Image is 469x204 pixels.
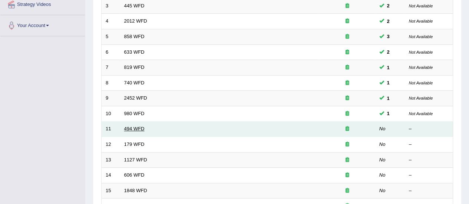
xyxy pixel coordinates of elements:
div: Exam occurring question [324,18,371,25]
div: – [409,126,449,133]
div: – [409,172,449,179]
div: – [409,157,449,164]
div: Exam occurring question [324,187,371,194]
span: You can still take this question [384,64,393,71]
td: 10 [102,106,120,121]
a: 2012 WFD [124,18,147,24]
a: 494 WFD [124,126,145,131]
span: You can still take this question [384,2,393,10]
span: You can still take this question [384,17,393,25]
td: 15 [102,183,120,198]
small: Not Available [409,4,433,8]
small: Not Available [409,111,433,116]
td: 7 [102,60,120,76]
td: 8 [102,75,120,91]
td: 4 [102,14,120,29]
a: 819 WFD [124,64,145,70]
td: 9 [102,91,120,106]
td: 5 [102,29,120,45]
a: 1848 WFD [124,188,147,193]
div: – [409,141,449,148]
td: 6 [102,44,120,60]
div: Exam occurring question [324,172,371,179]
em: No [379,172,386,178]
div: Exam occurring question [324,126,371,133]
div: – [409,187,449,194]
a: 1127 WFD [124,157,147,163]
span: You can still take this question [384,48,393,56]
span: You can still take this question [384,79,393,87]
a: 980 WFD [124,111,145,116]
a: 445 WFD [124,3,145,9]
div: Exam occurring question [324,110,371,117]
small: Not Available [409,81,433,85]
small: Not Available [409,96,433,100]
a: Your Account [0,15,85,34]
div: Exam occurring question [324,33,371,40]
em: No [379,141,386,147]
em: No [379,126,386,131]
div: Exam occurring question [324,157,371,164]
td: 11 [102,121,120,137]
a: 606 WFD [124,172,145,178]
span: You can still take this question [384,110,393,117]
div: Exam occurring question [324,3,371,10]
a: 179 WFD [124,141,145,147]
div: Exam occurring question [324,80,371,87]
div: Exam occurring question [324,141,371,148]
small: Not Available [409,65,433,70]
small: Not Available [409,50,433,54]
td: 14 [102,168,120,183]
span: You can still take this question [384,33,393,40]
small: Not Available [409,19,433,23]
div: Exam occurring question [324,95,371,102]
em: No [379,157,386,163]
td: 13 [102,152,120,168]
a: 740 WFD [124,80,145,86]
div: Exam occurring question [324,49,371,56]
small: Not Available [409,34,433,39]
span: You can still take this question [384,94,393,102]
div: Exam occurring question [324,64,371,71]
em: No [379,188,386,193]
td: 12 [102,137,120,152]
a: 858 WFD [124,34,145,39]
a: 633 WFD [124,49,145,55]
a: 2452 WFD [124,95,147,101]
